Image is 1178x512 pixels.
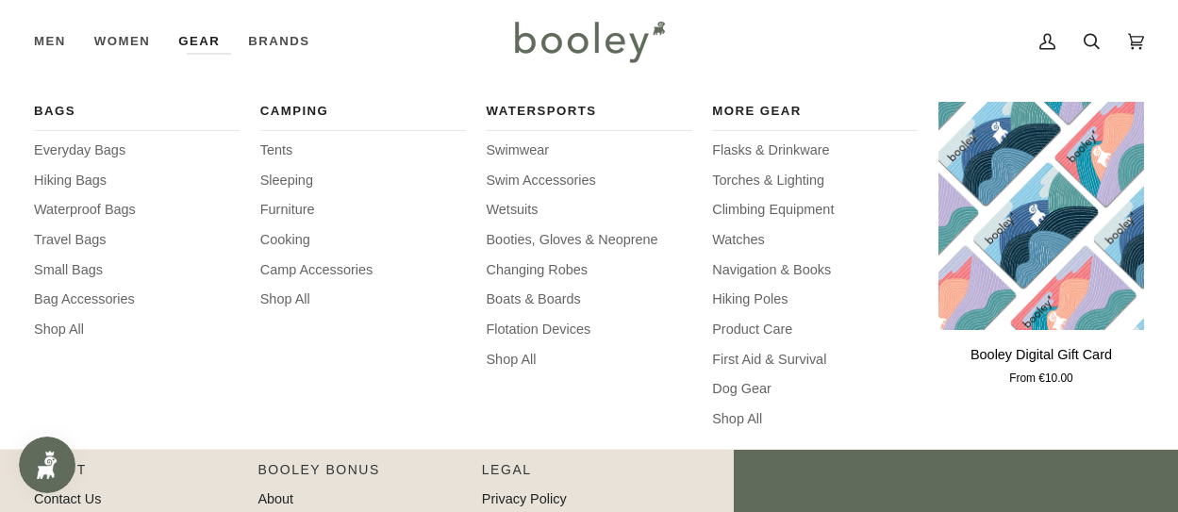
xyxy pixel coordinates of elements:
[260,230,466,251] a: Cooking
[712,409,918,430] a: Shop All
[486,102,691,131] a: Watersports
[178,32,220,51] span: Gear
[34,32,66,51] span: Men
[712,260,918,281] a: Navigation & Books
[260,102,466,121] span: Camping
[260,200,466,221] a: Furniture
[486,320,691,340] a: Flotation Devices
[712,289,918,310] a: Hiking Poles
[486,200,691,221] a: Wetsuits
[486,289,691,310] a: Boats & Boards
[938,102,1144,330] product-grid-item-variant: €10.00
[712,102,918,121] span: More Gear
[34,260,240,281] a: Small Bags
[260,260,466,281] a: Camp Accessories
[34,200,240,221] a: Waterproof Bags
[34,102,240,121] span: Bags
[34,320,240,340] a: Shop All
[712,230,918,251] a: Watches
[19,437,75,493] iframe: Button to open loyalty program pop-up
[260,171,466,191] a: Sleeping
[482,491,567,506] a: Privacy Policy
[260,140,466,161] a: Tents
[34,460,239,489] p: Pipeline_Footer Main
[260,289,466,310] a: Shop All
[712,140,918,161] a: Flasks & Drinkware
[34,102,240,131] a: Bags
[260,102,466,131] a: Camping
[486,350,691,371] a: Shop All
[34,491,101,506] a: Contact Us
[486,260,691,281] a: Changing Robes
[506,14,672,69] img: Booley
[712,320,918,340] a: Product Care
[257,491,293,506] a: About
[712,379,918,400] a: Dog Gear
[938,102,1144,330] a: Booley Digital Gift Card
[94,32,150,51] span: Women
[34,171,240,191] a: Hiking Bags
[34,289,240,310] a: Bag Accessories
[248,32,309,51] span: Brands
[1009,371,1072,388] span: From €10.00
[971,345,1112,366] p: Booley Digital Gift Card
[486,102,691,121] span: Watersports
[34,140,240,161] a: Everyday Bags
[257,460,462,489] p: Booley Bonus
[938,338,1144,388] a: Booley Digital Gift Card
[712,171,918,191] a: Torches & Lighting
[486,171,691,191] a: Swim Accessories
[486,230,691,251] a: Booties, Gloves & Neoprene
[712,200,918,221] a: Climbing Equipment
[938,102,1144,388] product-grid-item: Booley Digital Gift Card
[482,460,687,489] p: Pipeline_Footer Sub
[34,230,240,251] a: Travel Bags
[712,102,918,131] a: More Gear
[486,140,691,161] a: Swimwear
[712,350,918,371] a: First Aid & Survival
